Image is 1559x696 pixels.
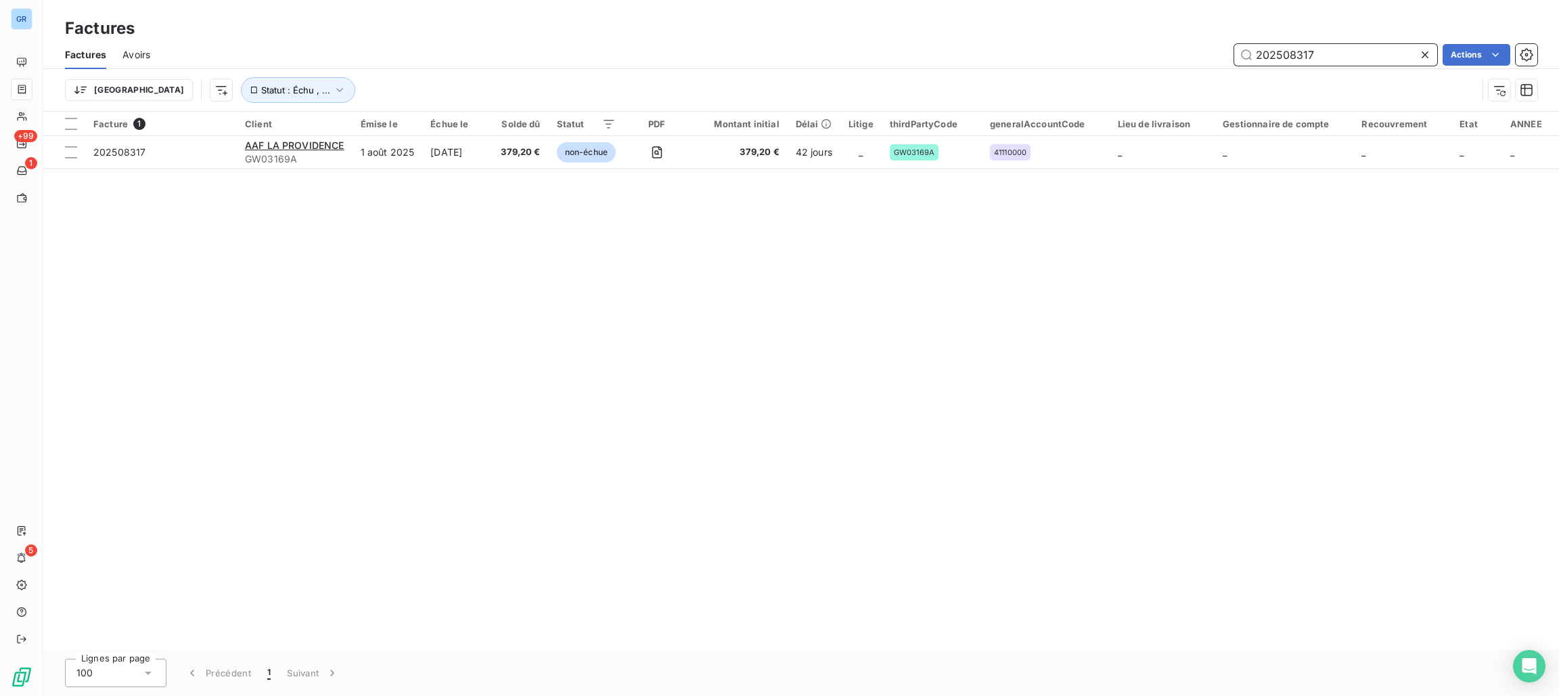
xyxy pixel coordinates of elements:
img: Logo LeanPay [11,666,32,688]
button: Actions [1443,44,1510,66]
td: 42 jours [788,136,840,169]
span: 379,20 € [501,146,540,159]
span: _ [859,146,863,158]
button: 1 [259,659,279,687]
div: Etat [1460,118,1494,129]
div: Échue le [430,118,484,129]
span: Factures [65,48,106,62]
button: Précédent [177,659,259,687]
div: PDF [632,118,681,129]
div: Open Intercom Messenger [1513,650,1545,682]
input: Rechercher [1234,44,1437,66]
span: AAF LA PROVIDENCE [245,139,344,151]
div: ANNEE [1510,118,1558,129]
div: Client [245,118,344,129]
span: 1 [25,157,37,169]
td: 1 août 2025 [353,136,423,169]
span: GW03169A [894,148,934,156]
span: _ [1361,146,1365,158]
div: Montant initial [698,118,779,129]
div: Gestionnaire de compte [1223,118,1345,129]
div: Délai [796,118,832,129]
div: thirdPartyCode [890,118,974,129]
span: Avoirs [122,48,150,62]
span: _ [1460,146,1464,158]
span: +99 [14,130,37,142]
button: Suivant [279,659,347,687]
span: 41110000 [994,148,1026,156]
span: Statut : Échu , ... [261,85,330,95]
div: Recouvrement [1361,118,1443,129]
div: Émise le [361,118,415,129]
h3: Factures [65,16,135,41]
div: Lieu de livraison [1118,118,1207,129]
div: generalAccountCode [990,118,1102,129]
button: [GEOGRAPHIC_DATA] [65,79,193,101]
span: _ [1510,146,1514,158]
span: non-échue [557,142,616,162]
span: 5 [25,544,37,557]
span: 100 [76,666,93,680]
span: 202508317 [93,146,145,158]
td: [DATE] [422,136,493,169]
span: 379,20 € [698,146,779,159]
span: Facture [93,118,128,129]
span: 1 [267,666,271,680]
span: _ [1118,146,1122,158]
span: GW03169A [245,152,344,166]
div: Statut [557,118,616,129]
span: 1 [133,118,145,130]
div: Solde dû [501,118,540,129]
div: Litige [849,118,874,129]
button: Statut : Échu , ... [241,77,355,103]
div: GR [11,8,32,30]
span: _ [1223,146,1227,158]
